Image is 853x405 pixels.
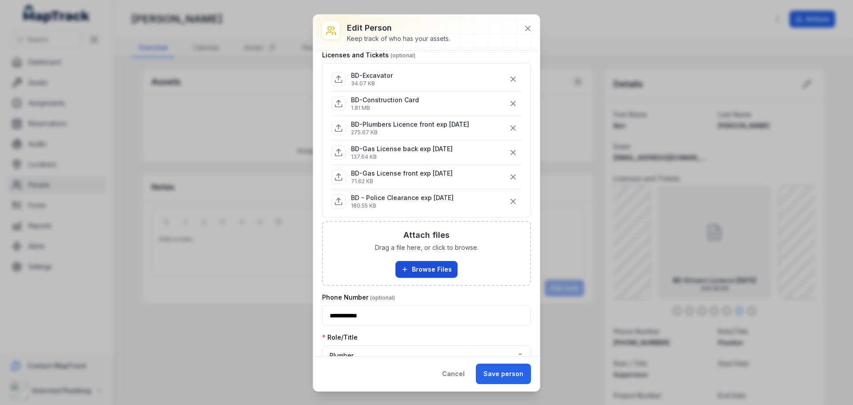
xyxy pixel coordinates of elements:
[351,104,419,112] p: 1.81 MB
[347,22,450,34] h3: Edit person
[351,202,454,209] p: 180.55 KB
[322,345,531,366] button: Plumber
[351,120,469,129] p: BD-Plumbers Licence front exp [DATE]
[403,229,450,241] h3: Attach files
[347,34,450,43] div: Keep track of who has your assets.
[351,169,453,178] p: BD-Gas License front exp [DATE]
[351,153,453,160] p: 137.64 KB
[351,96,419,104] p: BD-Construction Card
[351,178,453,185] p: 71.62 KB
[351,144,453,153] p: BD-Gas License back exp [DATE]
[375,243,478,252] span: Drag a file here, or click to browse.
[351,80,393,87] p: 34.07 KB
[322,51,415,60] label: Licenses and Tickets
[322,333,358,342] label: Role/Title
[351,71,393,80] p: BD-Excavator
[322,293,395,302] label: Phone Number
[476,364,531,384] button: Save person
[351,129,469,136] p: 275.67 KB
[434,364,472,384] button: Cancel
[395,261,458,278] button: Browse Files
[351,193,454,202] p: BD - Police Clearance exp [DATE]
